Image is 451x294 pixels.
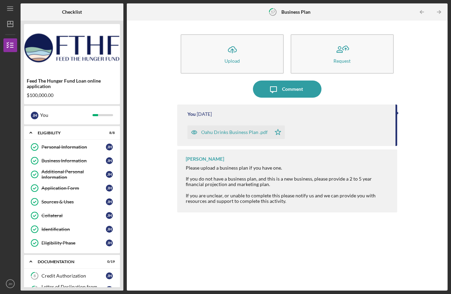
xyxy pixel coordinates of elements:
div: Feed The Hunger Fund Loan online application [27,78,117,89]
button: Upload [181,34,284,74]
div: $100,000.00 [27,93,117,98]
div: 8 / 8 [102,131,115,135]
div: Please upload a business plan if you have one. [186,165,390,171]
div: You [40,109,93,121]
a: Sources & UsesJH [27,195,117,209]
div: Documentation [38,260,98,264]
a: Application FormJH [27,181,117,195]
img: Product logo [24,27,120,69]
button: Comment [253,81,321,98]
a: IdentificationJH [27,222,117,236]
button: JH [3,277,17,291]
div: Credit Authorization [41,273,106,279]
div: J H [106,171,113,178]
a: Eligibility PhaseJH [27,236,117,250]
div: J H [106,226,113,233]
tspan: 8 [34,274,36,278]
div: You [187,111,196,117]
button: Oahu Drinks Business Plan .pdf [187,125,285,139]
time: 2025-09-22 02:45 [197,111,212,117]
div: Eligibility Phase [41,240,106,246]
div: Comment [282,81,303,98]
a: Business InformationJH [27,154,117,168]
div: If you are unclear, or unable to complete this please notify us and we can provide you with resou... [186,193,390,204]
div: Oahu Drinks Business Plan .pdf [201,130,268,135]
b: Business Plan [281,9,310,15]
div: Business Information [41,158,106,163]
div: J H [106,157,113,164]
button: Request [291,34,394,74]
div: Sources & Uses [41,199,106,205]
div: Identification [41,226,106,232]
div: J H [106,272,113,279]
div: Collateral [41,213,106,218]
div: Personal Information [41,144,106,150]
div: J H [31,112,38,119]
b: Checklist [62,9,82,15]
tspan: 17 [270,10,275,14]
div: Application Form [41,185,106,191]
div: Upload [224,58,240,63]
a: Personal InformationJH [27,140,117,154]
div: 0 / 19 [102,260,115,264]
div: Additional Personal Information [41,169,106,180]
div: J H [106,185,113,192]
a: 8Credit AuthorizationJH [27,269,117,283]
text: JH [8,282,12,286]
div: If you do not have a business plan, and this is a new business, please provide a 2 to 5 year fina... [186,176,390,187]
a: CollateralJH [27,209,117,222]
div: J H [106,198,113,205]
div: Eligibility [38,131,98,135]
div: Request [333,58,351,63]
a: Additional Personal InformationJH [27,168,117,181]
div: J H [106,286,113,293]
div: J H [106,144,113,150]
div: J H [106,240,113,246]
div: [PERSON_NAME] [186,156,224,162]
div: J H [106,212,113,219]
